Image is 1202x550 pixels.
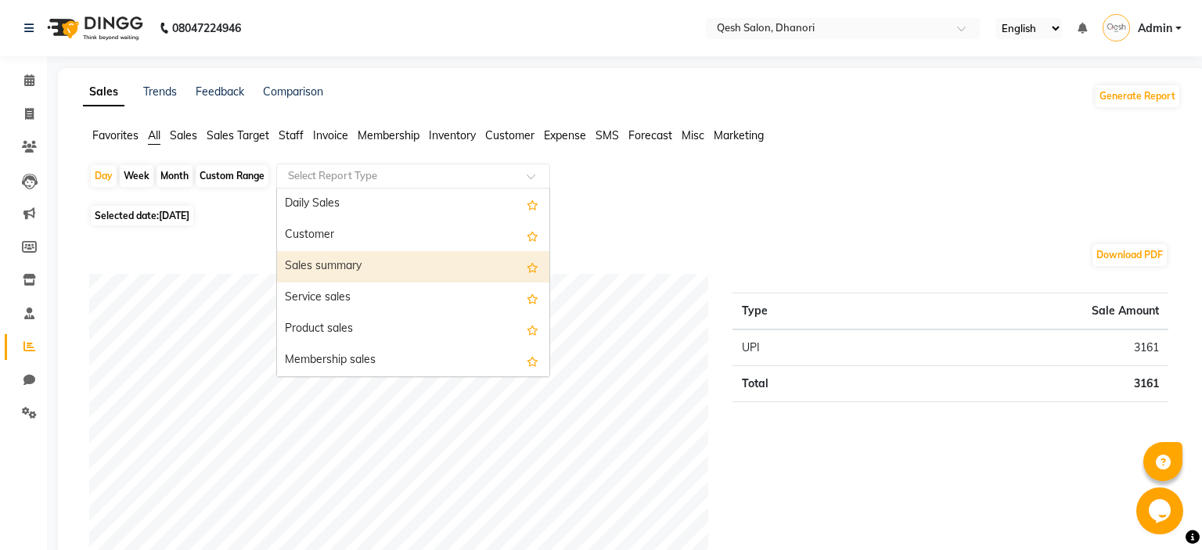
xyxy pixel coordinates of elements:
[544,128,586,142] span: Expense
[148,128,160,142] span: All
[172,6,241,50] b: 08047224946
[1096,85,1179,107] button: Generate Report
[277,189,549,220] div: Daily Sales
[159,210,189,221] span: [DATE]
[276,188,550,377] ng-dropdown-panel: Options list
[263,84,323,99] a: Comparison
[120,165,153,187] div: Week
[92,128,139,142] span: Favorites
[277,282,549,314] div: Service sales
[628,128,672,142] span: Forecast
[485,128,534,142] span: Customer
[883,293,1168,330] th: Sale Amount
[429,128,476,142] span: Inventory
[91,206,193,225] span: Selected date:
[527,289,538,307] span: Add this report to Favorites List
[732,329,883,366] td: UPI
[91,165,117,187] div: Day
[196,165,268,187] div: Custom Range
[207,128,269,142] span: Sales Target
[883,366,1168,402] td: 3161
[157,165,193,187] div: Month
[527,195,538,214] span: Add this report to Favorites List
[596,128,619,142] span: SMS
[1136,487,1186,534] iframe: chat widget
[732,366,883,402] td: Total
[714,128,764,142] span: Marketing
[313,128,348,142] span: Invoice
[277,314,549,345] div: Product sales
[279,128,304,142] span: Staff
[196,84,244,99] a: Feedback
[527,351,538,370] span: Add this report to Favorites List
[682,128,704,142] span: Misc
[1103,14,1130,41] img: Admin
[527,320,538,339] span: Add this report to Favorites List
[143,84,177,99] a: Trends
[1138,20,1172,37] span: Admin
[170,128,197,142] span: Sales
[527,226,538,245] span: Add this report to Favorites List
[883,329,1168,366] td: 3161
[732,293,883,330] th: Type
[527,257,538,276] span: Add this report to Favorites List
[358,128,419,142] span: Membership
[40,6,147,50] img: logo
[277,345,549,376] div: Membership sales
[277,220,549,251] div: Customer
[277,251,549,282] div: Sales summary
[1092,244,1167,266] button: Download PDF
[83,78,124,106] a: Sales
